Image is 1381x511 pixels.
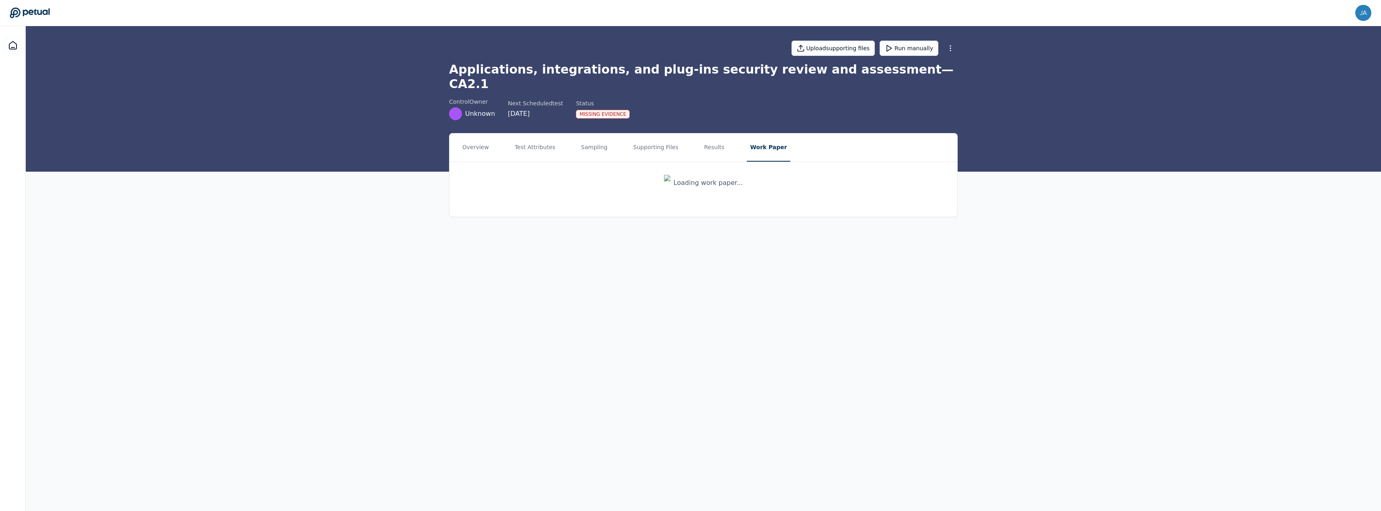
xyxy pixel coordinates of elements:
[449,62,958,91] h1: Applications, integrations, and plug-ins security review and assessment — CA2.1
[459,133,492,162] button: Overview
[747,133,790,162] button: Work Paper
[664,175,670,191] img: Logo
[511,133,559,162] button: Test Attributes
[943,41,958,55] button: More Options
[701,133,728,162] button: Results
[508,109,563,119] div: [DATE]
[664,175,743,191] div: Loading work paper...
[3,36,23,55] a: Dashboard
[465,109,495,119] span: Unknown
[791,41,875,56] button: Uploadsupporting files
[576,99,630,107] div: Status
[578,133,611,162] button: Sampling
[576,110,630,119] div: Missing Evidence
[449,133,957,162] nav: Tabs
[880,41,938,56] button: Run manually
[449,98,495,106] div: control Owner
[508,99,563,107] div: Next Scheduled test
[630,133,682,162] button: Supporting Files
[1355,5,1371,21] img: jaysen.wibowo@workday.com
[10,7,50,18] a: Go to Dashboard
